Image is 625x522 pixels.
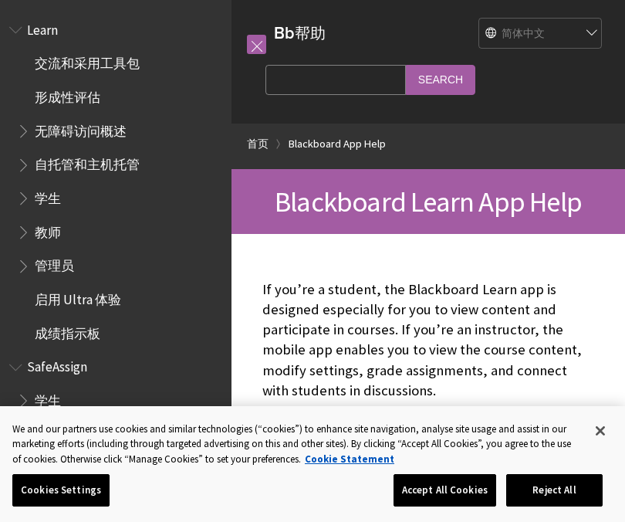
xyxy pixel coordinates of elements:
[247,134,269,154] a: 首页
[35,219,61,240] span: 教师
[27,17,58,38] span: Learn
[275,184,582,219] span: Blackboard Learn App Help
[394,474,496,507] button: Accept All Cookies
[35,51,140,72] span: 交流和采用工具包
[274,23,326,42] a: Bb帮助
[35,118,127,139] span: 无障碍访问概述
[9,17,222,347] nav: Book outline for Blackboard Learn Help
[262,280,594,401] p: If you’re a student, the Blackboard Learn app is designed especially for you to view content and ...
[35,152,140,173] span: 自托管和主机托管
[12,474,110,507] button: Cookies Settings
[406,65,475,95] input: Search
[289,134,386,154] a: Blackboard App Help
[506,474,603,507] button: Reject All
[35,286,121,307] span: 启用 Ultra 体验
[12,422,582,467] div: We and our partners use cookies and similar technologies (“cookies”) to enhance site navigation, ...
[479,19,603,49] select: Site Language Selector
[35,253,74,274] span: 管理员
[35,84,100,105] span: 形成性评估
[27,354,87,375] span: SafeAssign
[35,185,61,206] span: 学生
[9,354,222,482] nav: Book outline for Blackboard SafeAssign
[583,414,617,448] button: Close
[305,453,394,466] a: More information about your privacy, opens in a new tab
[274,23,295,43] strong: Bb
[35,320,100,341] span: 成绩指示板
[35,388,61,408] span: 学生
